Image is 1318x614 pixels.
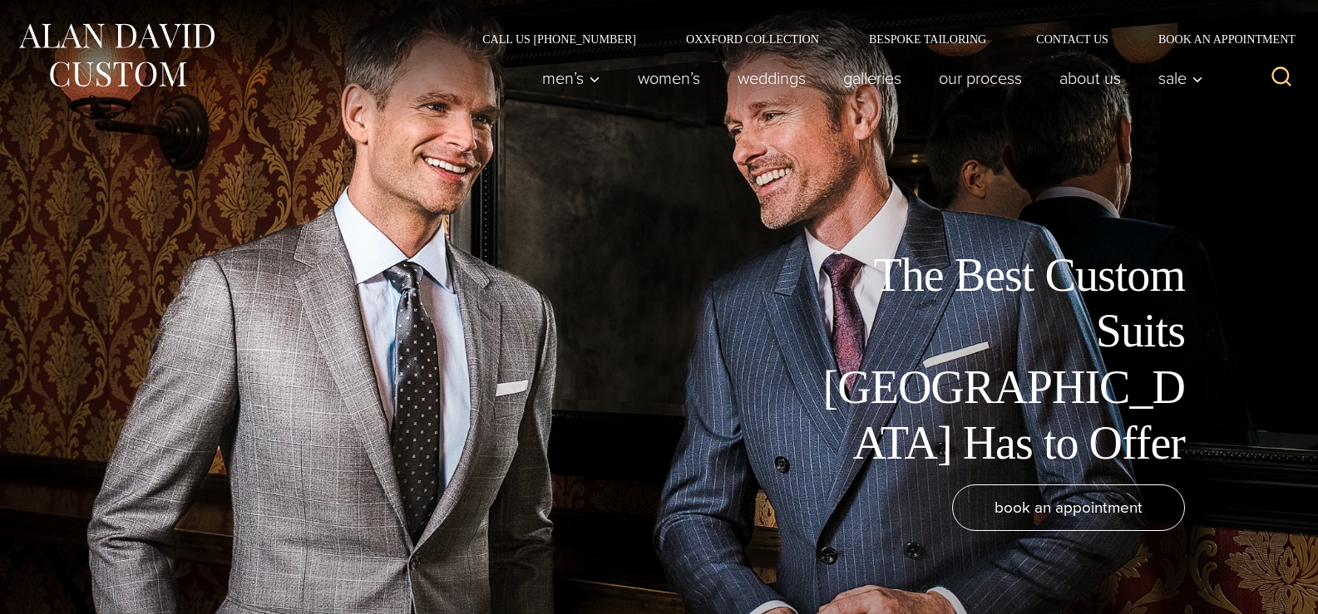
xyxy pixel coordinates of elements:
[952,484,1185,531] a: book an appointment
[1133,33,1301,45] a: Book an Appointment
[921,61,1041,95] a: Our Process
[524,61,1212,95] nav: Primary Navigation
[457,33,661,45] a: Call Us [PHONE_NUMBER]
[457,33,1301,45] nav: Secondary Navigation
[1041,61,1140,95] a: About Us
[995,495,1143,519] span: book an appointment
[661,33,844,45] a: Oxxford Collection
[825,61,921,95] a: Galleries
[542,70,600,86] span: Men’s
[1261,58,1301,98] button: View Search Form
[620,61,719,95] a: Women’s
[811,248,1185,471] h1: The Best Custom Suits [GEOGRAPHIC_DATA] Has to Offer
[719,61,825,95] a: weddings
[844,33,1011,45] a: Bespoke Tailoring
[17,18,216,92] img: Alan David Custom
[1011,33,1133,45] a: Contact Us
[1158,70,1203,86] span: Sale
